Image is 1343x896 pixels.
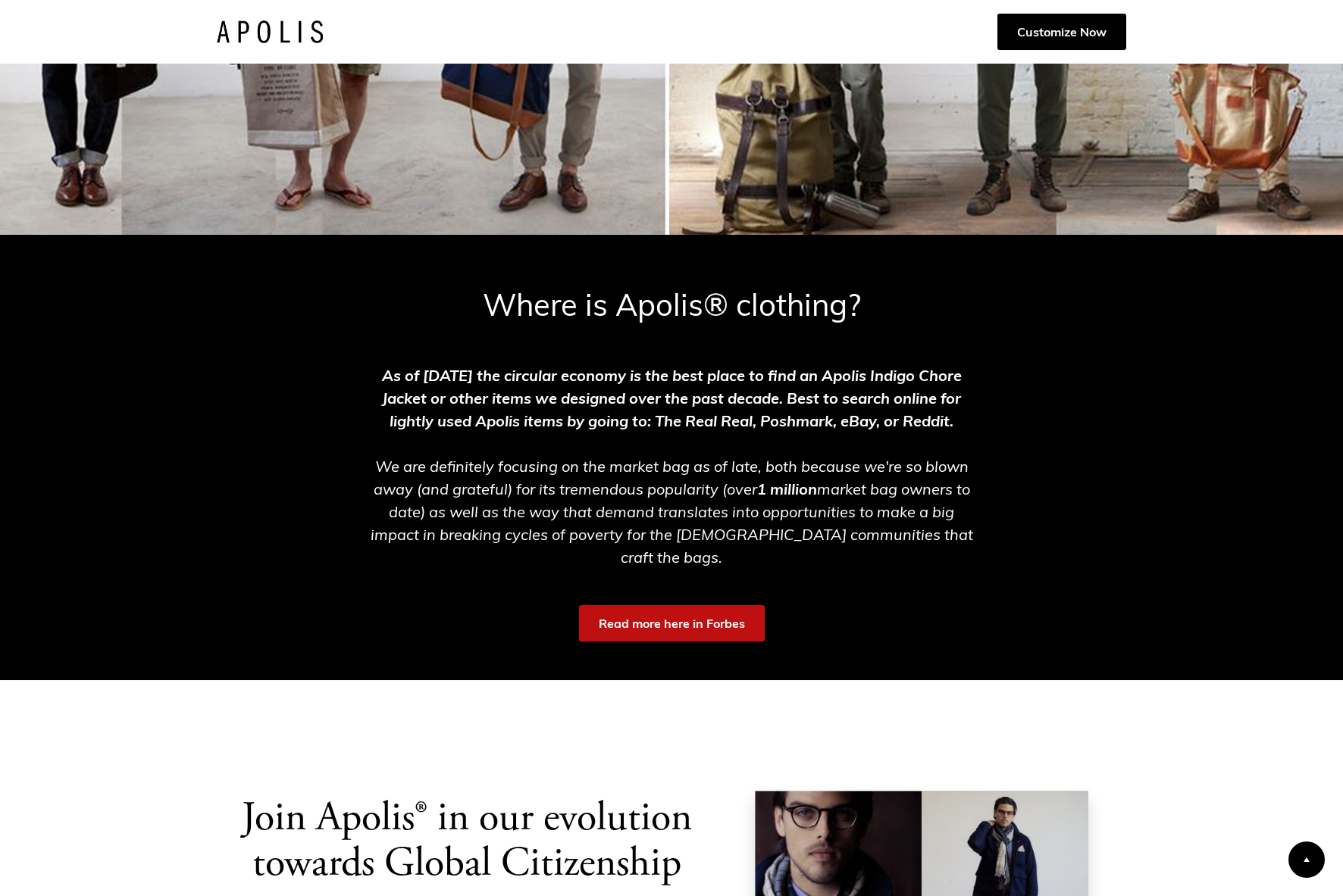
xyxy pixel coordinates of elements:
a: Customize Now [997,14,1126,50]
h3: Join Apolis® in our evolution towards Global Citizenship [226,798,708,888]
h3: Where is Apolis® clothing? [483,273,861,322]
a: Read more here in Forbes [579,605,765,642]
strong: 1 million [757,479,817,498]
div: We are definitely focusing on the market bag as of late, both because we're so blown away (and gr... [353,349,990,569]
strong: As of [DATE] the circular economy is the best place to find an Apolis Indigo Chore Jacket or othe... [382,366,962,430]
